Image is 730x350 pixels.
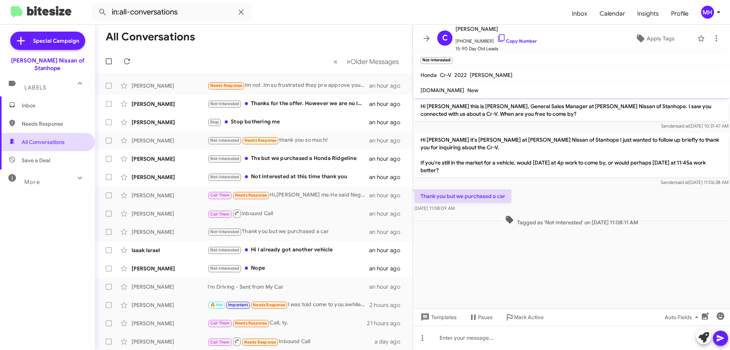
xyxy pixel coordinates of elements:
[421,87,464,94] span: [DOMAIN_NAME]
[333,57,338,66] span: «
[210,340,230,345] span: Call Them
[369,265,406,272] div: an hour ago
[210,266,240,271] span: Not-Interested
[24,179,40,185] span: More
[106,31,195,43] h1: All Conversations
[22,138,65,146] span: All Conversations
[370,301,406,309] div: 2 hours ago
[132,283,208,291] div: [PERSON_NAME]
[208,173,369,181] div: Not interested at this time thank you
[478,310,493,324] span: Pause
[132,118,208,126] div: [PERSON_NAME]
[132,155,208,163] div: [PERSON_NAME]
[455,45,537,53] span: 15-90 Day Old Leads
[210,321,230,326] span: Call Them
[414,205,455,211] span: [DATE] 11:08:09 AM
[208,264,369,273] div: Nope
[208,191,369,200] div: Hi,[PERSON_NAME] me.He said Negative.Thanks for text.
[22,157,50,164] span: Save a Deal
[208,319,367,328] div: Call, ty.
[661,123,728,129] span: Sender [DATE] 10:31:47 AM
[210,229,240,234] span: Not-Interested
[208,118,369,126] div: Stop bothering me
[375,338,406,345] div: a day ago
[342,54,403,69] button: Next
[208,246,369,254] div: Hi I already got another vehicle
[454,72,467,78] span: 2022
[208,81,369,90] div: Im not .Im so frustrated they pre approve you and the banks that the dealers do business they ask...
[647,32,674,45] span: Apply Tags
[676,123,689,129] span: said at
[132,192,208,199] div: [PERSON_NAME]
[497,38,537,44] a: Copy Number
[210,174,240,179] span: Not-Interested
[369,192,406,199] div: an hour ago
[208,209,369,218] div: Inbound Call
[440,72,451,78] span: Cr-V
[455,34,537,45] span: [PHONE_NUMBER]
[132,100,208,108] div: [PERSON_NAME]
[369,173,406,181] div: an hour ago
[228,302,248,307] span: Important
[470,72,513,78] span: [PERSON_NAME]
[514,310,544,324] span: Mark Active
[631,3,665,25] a: Insights
[419,310,457,324] span: Templates
[421,72,437,78] span: Honda
[499,310,550,324] button: Mark Active
[502,215,641,226] span: Tagged as 'Not-Interested' on [DATE] 11:08:11 AM
[208,136,369,145] div: thank you so much!
[695,6,722,19] button: MH
[10,32,85,50] a: Special Campaign
[244,138,277,143] span: Needs Response
[132,82,208,89] div: [PERSON_NAME]
[132,228,208,236] div: [PERSON_NAME]
[414,189,511,203] p: Thank you but we purchased a car
[132,265,208,272] div: [PERSON_NAME]
[132,301,208,309] div: [PERSON_NAME]
[367,320,406,327] div: 21 hours ago
[455,24,537,34] span: [PERSON_NAME]
[208,283,369,291] div: I'm Driving - Sent from My Car
[132,246,208,254] div: Isaak Israel
[566,3,594,25] a: Inbox
[467,87,478,94] span: New
[369,228,406,236] div: an hour ago
[594,3,631,25] a: Calendar
[210,302,223,307] span: 🔥 Hot
[132,173,208,181] div: [PERSON_NAME]
[210,120,219,125] span: Stop
[369,118,406,126] div: an hour ago
[210,248,240,253] span: Not-Interested
[369,283,406,291] div: an hour ago
[369,137,406,144] div: an hour ago
[661,179,728,185] span: Sender [DATE] 11:06:38 AM
[659,310,707,324] button: Auto Fields
[369,155,406,163] div: an hour ago
[676,179,689,185] span: said at
[210,156,240,161] span: Not-Interested
[210,101,240,106] span: Not-Interested
[421,57,452,64] small: Not-Interested
[208,300,370,309] div: I was told come to you awhile back. Which I did via appointment given to me by your So-called tea...
[210,193,230,198] span: Call Them
[132,210,208,217] div: [PERSON_NAME]
[329,54,403,69] nav: Page navigation example
[235,321,267,326] span: Needs Response
[369,100,406,108] div: an hour ago
[442,32,448,44] span: C
[369,210,406,217] div: an hour ago
[346,57,351,66] span: »
[244,340,276,345] span: Needs Response
[22,102,86,109] span: Inbox
[369,246,406,254] div: an hour ago
[208,154,369,163] div: Thx but we purchased a Honda Ridgeline
[329,54,342,69] button: Previous
[235,193,267,198] span: Needs Response
[132,338,208,345] div: [PERSON_NAME]
[33,37,79,45] span: Special Campaign
[210,212,230,217] span: Call Them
